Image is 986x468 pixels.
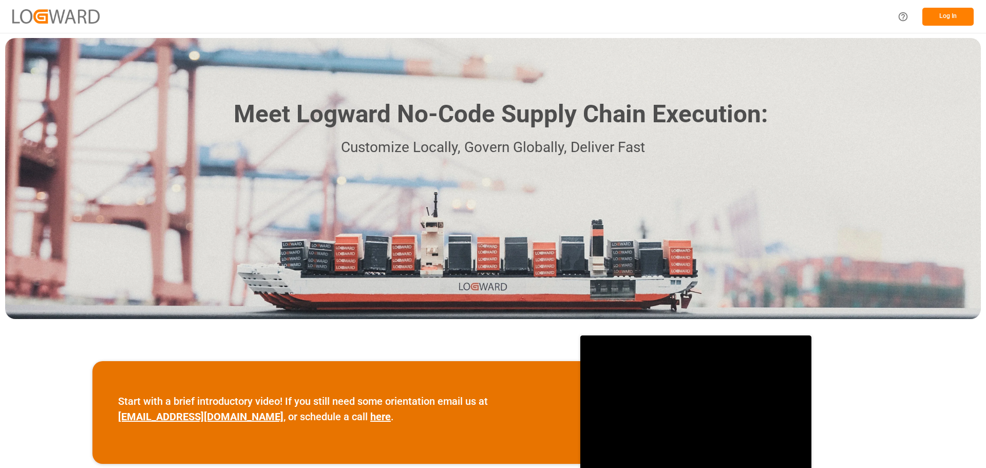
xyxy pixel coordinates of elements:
[118,394,555,424] p: Start with a brief introductory video! If you still need some orientation email us at , or schedu...
[118,410,283,423] a: [EMAIL_ADDRESS][DOMAIN_NAME]
[892,5,915,28] button: Help Center
[234,96,768,133] h1: Meet Logward No-Code Supply Chain Execution:
[218,136,768,159] p: Customize Locally, Govern Globally, Deliver Fast
[370,410,391,423] a: here
[922,8,974,26] button: Log In
[12,9,100,23] img: Logward_new_orange.png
